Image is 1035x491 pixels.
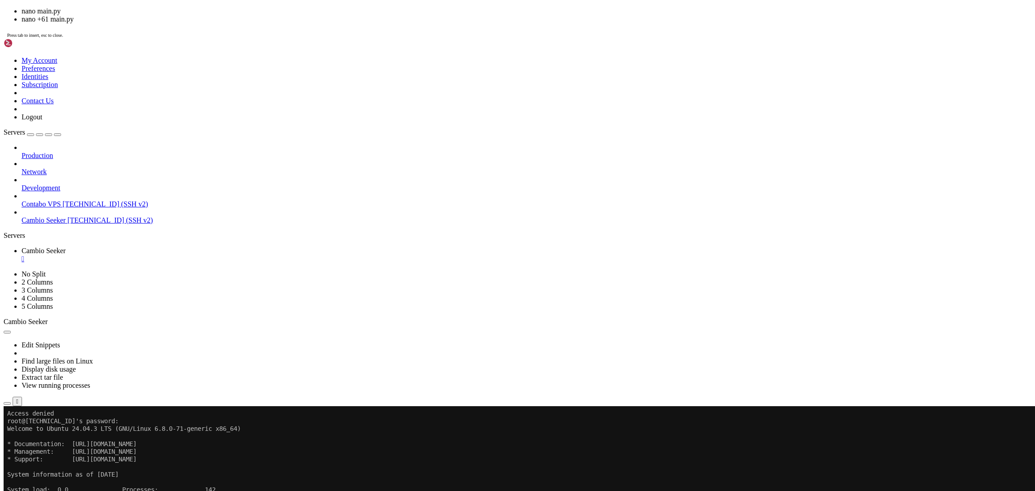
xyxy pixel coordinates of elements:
x-row: | |__| (_) | .` | | |/ _ \| _ \ (_) | [4,255,916,263]
x-row: System information as of [DATE] [4,65,916,72]
a: Preferences [22,65,55,72]
a: Identities [22,73,49,80]
span: Contabo VPS [22,200,61,208]
x-row: Last login: [DATE] from [TECHNICAL_ID] [4,316,916,324]
a: Display disk usage [22,365,76,373]
x-row: | | / _ \| \| |_ _/ \ | _ )/ _ \ [4,248,916,255]
x-row: * Strictly confined Kubernetes makes edge and IoT secure. Learn how MicroK8s [4,118,916,126]
x-row: Expanded Security Maintenance for Applications is not enabled. [4,156,916,164]
x-row: please don't hesitate to contact us at [EMAIL_ADDRESS][DOMAIN_NAME]. [4,301,916,309]
x-row: System load: 0.0 Processes: 142 [4,80,916,88]
a: 3 Columns [22,286,53,294]
a: Edit Snippets [22,341,60,349]
x-row: This server is hosted by Contabo. If you have any questions or need help, [4,294,916,301]
x-row: [URL][DOMAIN_NAME] [4,141,916,149]
x-row: Welcome! [4,278,916,286]
li: Contabo VPS [TECHNICAL_ID] (SSH v2) [22,192,1031,208]
x-row: root@vmi2776932:~# cd /opt/cambio_seeker [4,324,916,332]
x-row: _____ [4,232,916,240]
button:  [13,397,22,406]
span: Cambio Seeker [22,247,66,254]
a: 4 Columns [22,294,53,302]
a: Network [22,168,1031,176]
x-row: root@[TECHNICAL_ID]'s password: [4,11,916,19]
img: Shellngn [4,39,55,48]
a: Cambio Seeker [TECHNICAL_ID] (SSH v2) [22,216,1031,224]
span: [TECHNICAL_ID] (SSH v2) [67,216,153,224]
x-row: Access denied [4,4,916,11]
x-row: Memory usage: 2% IPv4 address for eth0: [TECHNICAL_ID] [4,95,916,103]
li: nano +61 main.py [22,15,1031,23]
span: [TECHNICAL_ID] (SSH v2) [62,200,148,208]
x-row: See [URL][DOMAIN_NAME] or run: sudo pro status [4,202,916,210]
x-row: nano cambio_seeker/utils/http.py [4,339,916,347]
li: Development [22,176,1031,192]
span: Production [22,152,53,159]
a: 2 Columns [22,278,53,286]
a: Production [22,152,1031,160]
x-row: *** System restart required *** [4,225,916,232]
span: Development [22,184,60,192]
li: Cambio Seeker [TECHNICAL_ID] (SSH v2) [22,208,1031,224]
a: Find large files on Linux [22,357,93,365]
a: Development [22,184,1031,192]
x-row: To see these additional updates run: apt list --upgradable [4,179,916,187]
x-row: Enable ESM Apps to receive additional future security updates. [4,194,916,202]
a: Extract tar file [22,373,63,381]
span: Cambio Seeker [4,318,48,325]
a: Contabo VPS [TECHNICAL_ID] (SSH v2) [22,200,1031,208]
li: Production [22,144,1031,160]
span: Press tab to insert, esc to close. [7,33,63,38]
a: Logout [22,113,42,121]
a: No Split [22,270,46,278]
span: Network [22,168,47,175]
div: Servers [4,232,1031,240]
x-row: / ___/___ _ _ _____ _ ___ ___ [4,240,916,248]
div: (41, 45) [159,347,163,355]
div:  [16,398,18,405]
li: nano main.py [22,7,1031,15]
x-row: just raised the bar for easy, resilient and secure K8s cluster deployment. [4,126,916,133]
a: View running processes [22,381,90,389]
x-row: Usage of /: 3.0% of 95.82GB Users logged in: 0 [4,88,916,95]
x-row: * Management: [URL][DOMAIN_NAME] [4,42,916,49]
a: Cambio Seeker [22,247,1031,263]
span: Servers [4,128,25,136]
x-row: 2 updates can be applied immediately. [4,171,916,179]
x-row: * Support: [URL][DOMAIN_NAME] [4,49,916,57]
span: Cambio Seeker [22,216,66,224]
x-row: Swap usage: 0% IPv6 address for eth0: [TECHNICAL_ID] [4,103,916,110]
x-row: \____\___/|_|\_| |_/_/ \_|___/\___/ [4,263,916,271]
a: My Account [22,57,57,64]
a: Contact Us [22,97,54,105]
li: Network [22,160,1031,176]
a:  [22,255,1031,263]
x-row: root@vmi2776932:/opt/cambio_seeker# nano [4,347,916,355]
x-row: * Documentation: [URL][DOMAIN_NAME] [4,34,916,42]
a: Subscription [22,81,58,88]
a: Servers [4,128,61,136]
a: 5 Columns [22,302,53,310]
x-row: Welcome to Ubuntu 24.04.3 LTS (GNU/Linux 6.8.0-71-generic x86_64) [4,19,916,26]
